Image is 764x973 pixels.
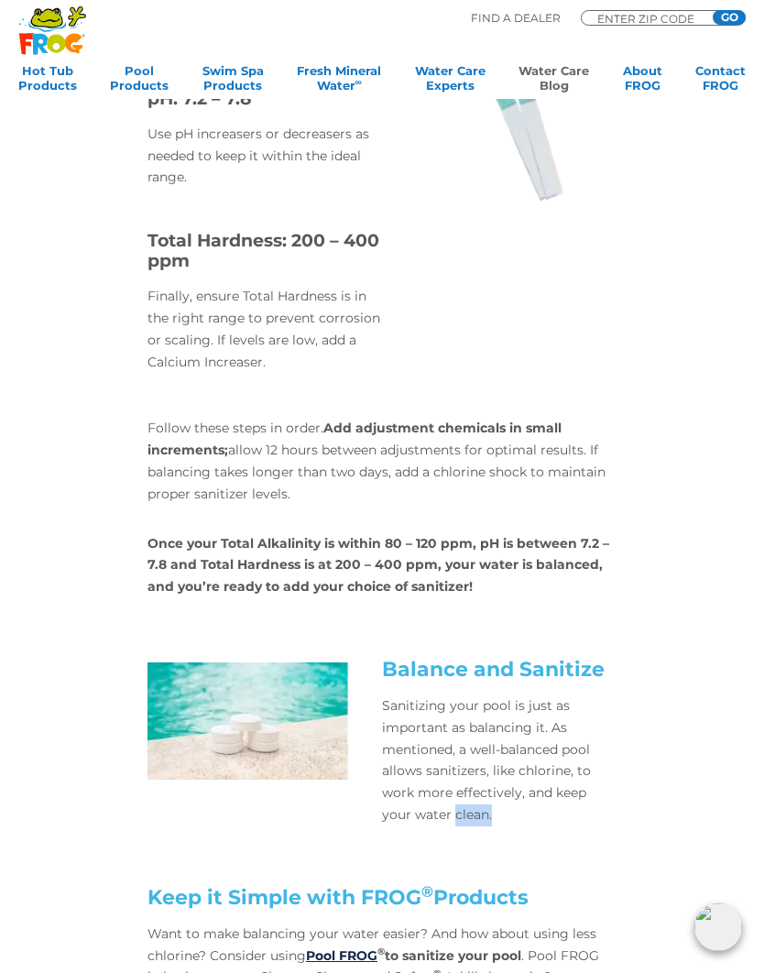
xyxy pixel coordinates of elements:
[110,63,169,100] a: PoolProducts
[695,63,746,100] a: ContactFROG
[382,695,617,826] p: Sanitizing your pool is just as important as balancing it. As mentioned, a well-balanced pool all...
[297,63,381,100] a: Fresh MineralWater∞
[147,418,617,505] p: Follow these steps in order. allow 12 hours between adjustments for optimal results. If balancing...
[147,420,562,458] strong: Add adjustment chemicals in small increments;
[147,885,529,910] span: Keep it Simple with FROG Products
[623,63,662,100] a: AboutFROG
[694,903,742,951] img: openIcon
[471,10,561,27] p: Find A Dealer
[518,63,589,100] a: Water CareBlog
[147,124,382,189] p: Use pH increasers or decreasers as needed to keep it within the ideal range.
[382,657,605,682] span: Balance and Sanitize
[147,231,382,271] h1: Total Hardness: 200 – 400 ppm
[202,63,264,100] a: Swim SpaProducts
[306,947,521,964] strong: to sanitize your pool
[18,63,77,100] a: Hot TubProducts
[147,286,382,373] p: Finally, ensure Total Hardness is in the right range to prevent corrosion or scaling. If levels a...
[147,535,609,596] strong: Once your Total Alkalinity is within 80 – 120 ppm, pH is between 7.2 – 7.8 and Total Hardness is ...
[713,10,746,25] input: GO
[377,946,385,957] sup: ®
[595,14,705,23] input: Zip Code Form
[306,947,377,964] a: Pool FROG
[415,63,486,100] a: Water CareExperts
[355,77,362,87] sup: ∞
[421,882,433,901] strong: ®
[147,662,382,780] img: Chlorine Pucks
